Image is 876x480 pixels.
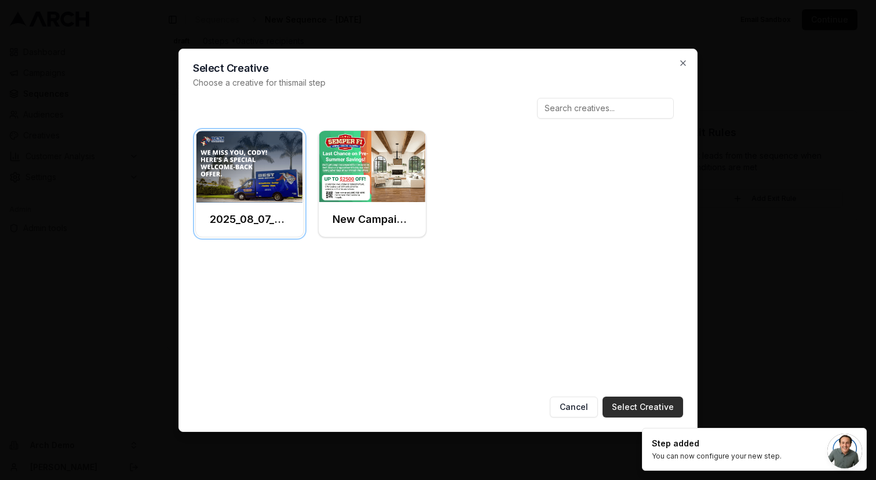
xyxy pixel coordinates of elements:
h3: New Campaign (Front) (Copy) [333,211,413,228]
img: Front creative for New Campaign (Front) (Copy) [319,131,426,203]
input: Search creatives... [537,98,674,119]
h2: Select Creative [193,63,683,74]
button: Select Creative [603,397,683,417]
h3: 2025_08_07_Best Test [210,211,290,228]
img: Front creative for 2025_08_07_Best Test [196,131,304,203]
p: Choose a creative for this mail step [193,77,683,89]
button: Cancel [550,397,598,417]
